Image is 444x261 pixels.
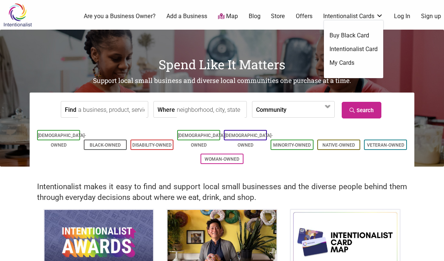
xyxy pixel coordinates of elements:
a: Intentionalist Card [329,45,378,53]
a: Sign up [421,12,441,20]
h2: Intentionalist makes it easy to find and support local small businesses and the diverse people be... [37,181,407,203]
a: Veteran-Owned [367,143,404,148]
a: Minority-Owned [273,143,311,148]
a: Offers [296,12,312,20]
a: Log In [394,12,410,20]
a: Store [271,12,285,20]
a: Disability-Owned [132,143,172,148]
a: My Cards [329,59,378,67]
label: Where [158,101,175,117]
a: Search [342,102,381,118]
a: [DEMOGRAPHIC_DATA]-Owned [225,133,273,148]
a: Native-Owned [322,143,355,148]
label: Community [256,101,286,117]
a: Blog [249,12,261,20]
a: Buy Black Card [329,31,378,40]
input: a business, product, service [78,101,146,118]
a: [DEMOGRAPHIC_DATA]-Owned [38,133,86,148]
a: Map [218,12,238,21]
a: Are you a Business Owner? [84,12,156,20]
a: [DEMOGRAPHIC_DATA]-Owned [178,133,226,148]
a: Black-Owned [90,143,121,148]
a: Add a Business [166,12,207,20]
a: Woman-Owned [205,157,239,162]
input: neighborhood, city, state [177,101,245,118]
a: Intentionalist Cards [323,12,383,20]
label: Find [65,101,76,117]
